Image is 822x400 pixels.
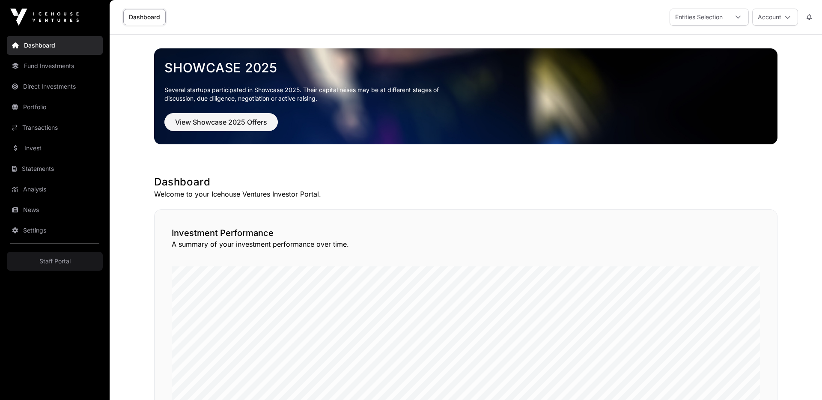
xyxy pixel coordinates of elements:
a: Showcase 2025 [164,60,767,75]
h1: Dashboard [154,175,777,189]
h2: Investment Performance [172,227,760,239]
a: Staff Portal [7,252,103,271]
p: Welcome to your Icehouse Ventures Investor Portal. [154,189,777,199]
button: View Showcase 2025 Offers [164,113,278,131]
a: Transactions [7,118,103,137]
p: A summary of your investment performance over time. [172,239,760,249]
a: Dashboard [7,36,103,55]
p: Several startups participated in Showcase 2025. Their capital raises may be at different stages o... [164,86,452,103]
a: Invest [7,139,103,158]
img: Showcase 2025 [154,48,777,144]
span: View Showcase 2025 Offers [175,117,267,127]
a: Analysis [7,180,103,199]
img: Icehouse Ventures Logo [10,9,79,26]
div: Entities Selection [670,9,728,25]
a: Fund Investments [7,57,103,75]
a: Dashboard [123,9,166,25]
button: Account [752,9,798,26]
a: Portfolio [7,98,103,116]
a: News [7,200,103,219]
a: Settings [7,221,103,240]
a: View Showcase 2025 Offers [164,122,278,130]
a: Statements [7,159,103,178]
a: Direct Investments [7,77,103,96]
